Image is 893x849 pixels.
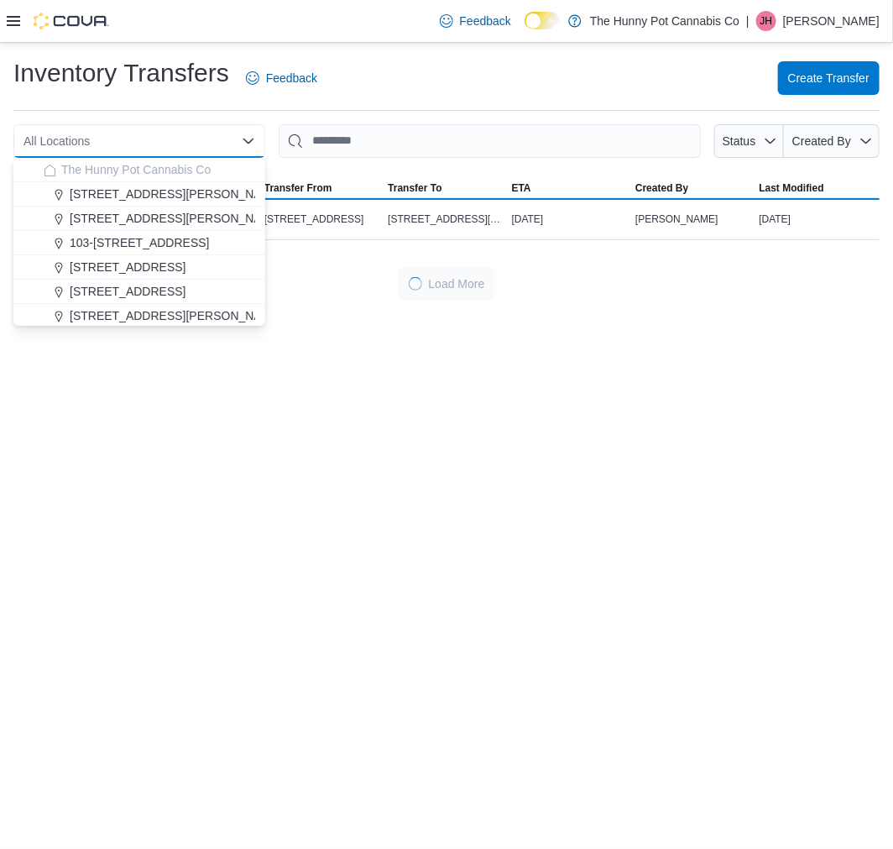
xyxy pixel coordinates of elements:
[756,209,880,229] div: [DATE]
[70,307,283,324] span: [STREET_ADDRESS][PERSON_NAME]
[429,275,485,292] span: Load More
[746,11,749,31] p: |
[756,11,776,31] div: Jesse Hughes
[264,181,332,195] span: Transfer From
[525,12,560,29] input: Dark Mode
[525,29,525,30] span: Dark Mode
[70,210,283,227] span: [STREET_ADDRESS][PERSON_NAME]
[460,13,511,29] span: Feedback
[266,70,317,86] span: Feedback
[433,4,518,38] a: Feedback
[261,178,384,198] button: Transfer From
[13,304,265,328] button: [STREET_ADDRESS][PERSON_NAME]
[388,212,504,226] span: [STREET_ADDRESS][PERSON_NAME]
[242,134,255,148] button: Close list of options
[13,158,265,182] button: The Hunny Pot Cannabis Co
[778,61,880,95] button: Create Transfer
[13,255,265,280] button: [STREET_ADDRESS]
[714,124,784,158] button: Status
[13,207,265,231] button: [STREET_ADDRESS][PERSON_NAME]
[723,134,756,148] span: Status
[279,124,701,158] input: This is a search bar. After typing your query, hit enter to filter the results lower in the page.
[783,11,880,31] p: [PERSON_NAME]
[264,212,364,226] span: [STREET_ADDRESS]
[239,61,324,95] a: Feedback
[512,181,531,195] span: ETA
[590,11,739,31] p: The Hunny Pot Cannabis Co
[509,209,632,229] div: [DATE]
[406,275,425,293] span: Loading
[784,124,880,158] button: Created By
[384,178,508,198] button: Transfer To
[13,182,265,207] button: [STREET_ADDRESS][PERSON_NAME]
[70,283,185,300] span: [STREET_ADDRESS]
[635,181,688,195] span: Created By
[792,134,851,148] span: Created By
[632,178,755,198] button: Created By
[13,231,265,255] button: 103-[STREET_ADDRESS]
[760,11,773,31] span: JH
[61,161,211,178] span: The Hunny Pot Cannabis Co
[70,234,210,251] span: 103-[STREET_ADDRESS]
[756,178,880,198] button: Last Modified
[70,259,185,275] span: [STREET_ADDRESS]
[760,181,824,195] span: Last Modified
[34,13,109,29] img: Cova
[13,56,229,90] h1: Inventory Transfers
[70,186,283,202] span: [STREET_ADDRESS][PERSON_NAME]
[788,70,869,86] span: Create Transfer
[509,178,632,198] button: ETA
[399,267,495,301] button: LoadingLoad More
[13,280,265,304] button: [STREET_ADDRESS]
[388,181,441,195] span: Transfer To
[635,212,718,226] span: [PERSON_NAME]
